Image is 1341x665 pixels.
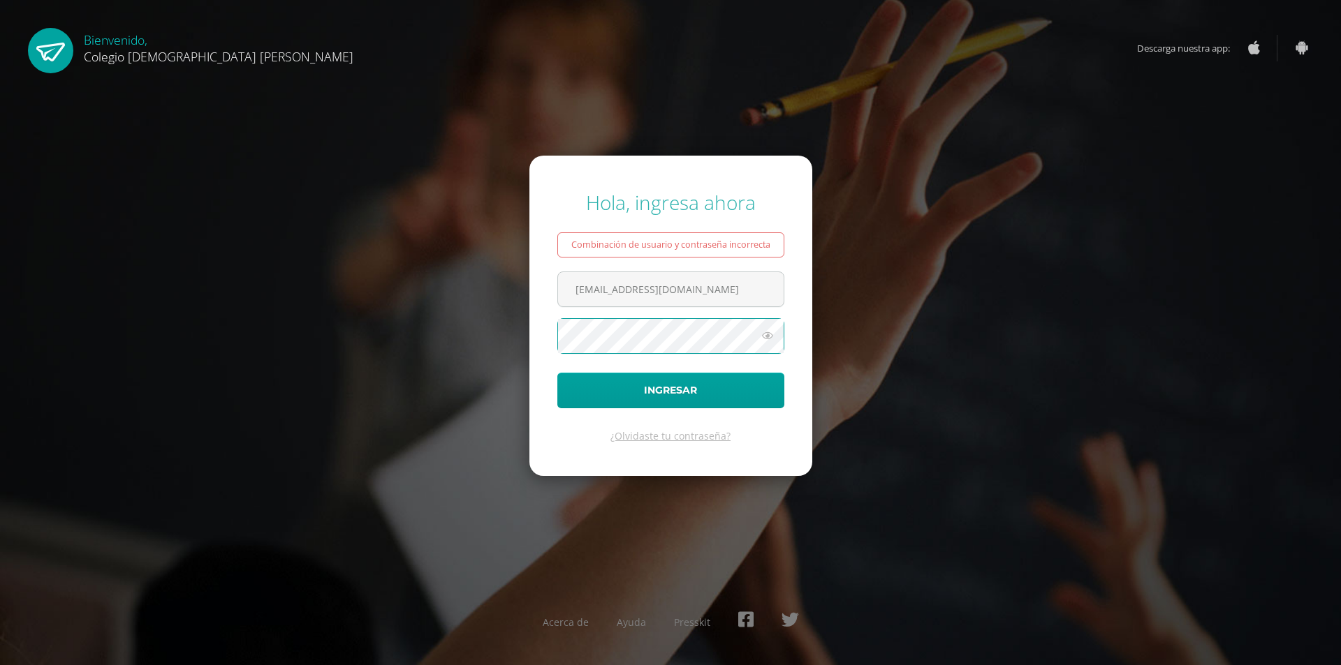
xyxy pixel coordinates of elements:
[543,615,589,629] a: Acerca de
[1137,35,1244,61] span: Descarga nuestra app:
[674,615,710,629] a: Presskit
[617,615,646,629] a: Ayuda
[557,232,784,257] div: Combinación de usuario y contraseña incorrecta
[557,373,784,408] button: Ingresar
[558,272,784,306] input: Correo electrónico o usuario
[84,48,353,65] span: Colegio [DEMOGRAPHIC_DATA] [PERSON_NAME]
[610,429,731,442] a: ¿Olvidaste tu contraseña?
[557,189,784,216] div: Hola, ingresa ahora
[84,28,353,65] div: Bienvenido,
